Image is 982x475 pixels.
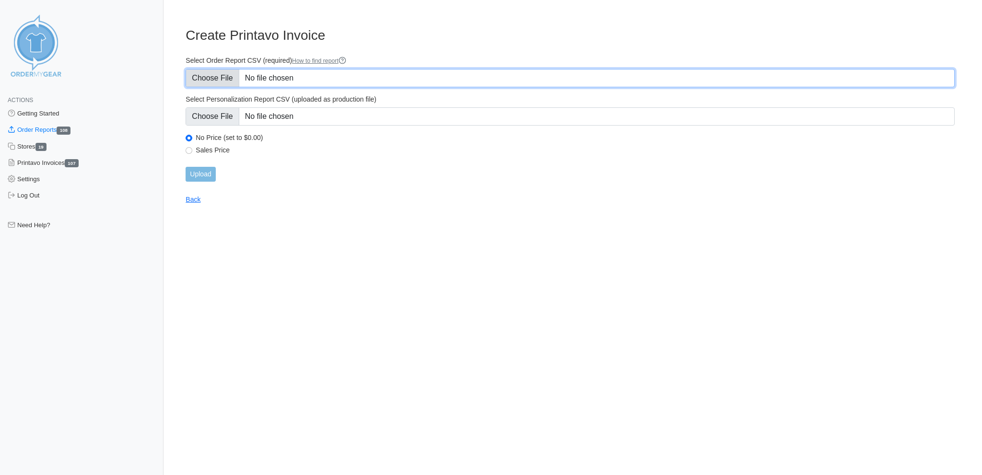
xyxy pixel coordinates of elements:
[292,58,346,64] a: How to find report
[8,97,33,104] span: Actions
[186,196,200,203] a: Back
[196,133,955,142] label: No Price (set to $0.00)
[57,127,70,135] span: 108
[186,167,215,182] input: Upload
[196,146,955,154] label: Sales Price
[35,143,47,151] span: 19
[186,56,955,65] label: Select Order Report CSV (required)
[65,159,79,167] span: 107
[186,27,955,44] h3: Create Printavo Invoice
[186,95,955,104] label: Select Personalization Report CSV (uploaded as production file)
